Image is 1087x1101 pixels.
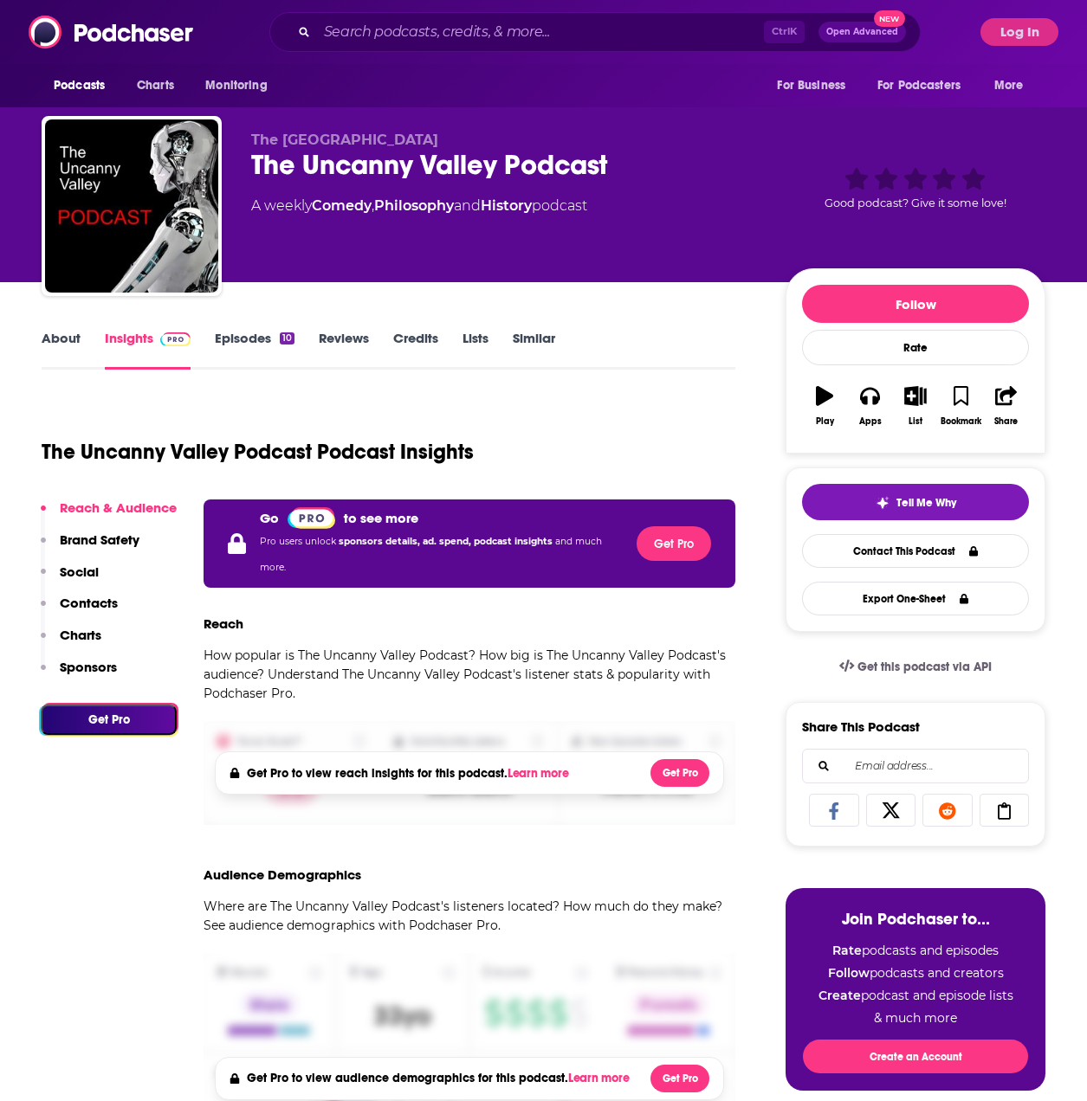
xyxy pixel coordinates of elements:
span: For Podcasters [877,74,961,98]
button: Share [984,375,1029,437]
button: Brand Safety [41,531,139,563]
button: open menu [982,69,1045,102]
button: List [893,375,938,437]
button: Log In [980,18,1058,46]
img: Podchaser Pro [160,332,191,346]
button: Apps [847,375,892,437]
strong: Rate [832,943,862,958]
strong: Follow [828,965,870,981]
p: Brand Safety [60,531,139,548]
span: Charts [137,74,174,98]
li: podcasts and creators [803,965,1028,981]
h3: Join Podchaser to... [803,909,1028,929]
button: tell me why sparkleTell Me Why [802,484,1029,520]
button: Sponsors [41,659,117,691]
button: open menu [765,69,867,102]
a: Share on Facebook [809,794,859,827]
button: Open AdvancedNew [818,22,906,42]
div: Play [816,416,834,427]
button: Get Pro [650,1065,709,1092]
span: Podcasts [54,74,105,98]
input: Search podcasts, credits, & more... [317,18,764,46]
button: Reach & Audience [41,499,177,531]
button: open menu [193,69,289,102]
h3: Share This Podcast [802,718,920,735]
button: Follow [802,285,1029,323]
div: Rate [802,330,1029,365]
span: and [454,197,481,214]
img: Podchaser - Follow, Share and Rate Podcasts [29,16,195,48]
span: More [994,74,1024,98]
span: Open Advanced [826,28,898,36]
button: Play [802,375,847,437]
li: & much more [803,1010,1028,1026]
img: tell me why sparkle [876,496,890,510]
h1: The Uncanny Valley Podcast Podcast Insights [42,439,474,465]
a: Share on Reddit [922,794,973,827]
p: Pro users unlock and much more. [260,529,623,581]
button: Bookmark [938,375,983,437]
span: sponsors details, ad. spend, podcast insights [339,536,555,547]
div: Apps [859,416,882,427]
h3: Audience Demographics [204,866,361,883]
input: Email address... [817,750,1014,782]
p: Social [60,563,99,580]
button: Create an Account [803,1040,1028,1073]
button: open menu [42,69,127,102]
a: Lists [463,330,489,370]
p: How popular is The Uncanny Valley Podcast? How big is The Uncanny Valley Podcast's audience? Unde... [204,646,735,703]
div: Search followers [802,749,1029,783]
p: to see more [344,510,418,526]
div: Good podcast? Give it some love! [786,132,1045,239]
h4: Get Pro to view reach insights for this podcast. [247,766,573,781]
button: Social [41,563,99,596]
span: The [GEOGRAPHIC_DATA] [251,132,438,148]
span: New [874,10,905,27]
a: InsightsPodchaser Pro [105,330,191,370]
a: Get this podcast via API [825,646,1006,688]
a: Pro website [288,506,335,529]
h4: Get Pro to view audience demographics for this podcast. [247,1071,634,1085]
p: Contacts [60,595,118,611]
li: podcasts and episodes [803,943,1028,958]
span: Monitoring [205,74,267,98]
span: Get this podcast via API [857,660,992,674]
button: Learn more [508,767,573,781]
button: Get Pro [41,705,177,735]
a: About [42,330,81,370]
a: Credits [393,330,438,370]
div: Search podcasts, credits, & more... [269,12,921,52]
span: Ctrl K [764,21,805,43]
a: Comedy [312,197,372,214]
a: Copy Link [980,794,1030,827]
span: Good podcast? Give it some love! [825,196,1006,209]
button: Get Pro [637,526,711,561]
span: Tell Me Why [896,496,956,510]
button: Contacts [41,595,118,627]
a: Charts [126,69,184,102]
button: Export One-Sheet [802,582,1029,615]
button: Get Pro [650,759,709,787]
p: Sponsors [60,659,117,675]
button: Learn more [568,1072,634,1085]
h3: Reach [204,615,243,632]
button: Charts [41,627,101,659]
p: Charts [60,627,101,643]
p: Go [260,510,279,526]
p: Reach & Audience [60,499,177,516]
span: For Business [777,74,845,98]
div: Share [994,416,1018,427]
a: Similar [513,330,555,370]
p: Where are The Uncanny Valley Podcast's listeners located? How much do they make? See audience dem... [204,897,735,935]
a: History [481,197,532,214]
img: Podchaser Pro [288,507,335,529]
a: Share on X/Twitter [866,794,916,827]
button: open menu [866,69,986,102]
span: , [372,197,374,214]
a: Reviews [319,330,369,370]
img: The Uncanny Valley Podcast [45,119,218,293]
div: 10 [280,332,294,344]
a: Episodes10 [215,330,294,370]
